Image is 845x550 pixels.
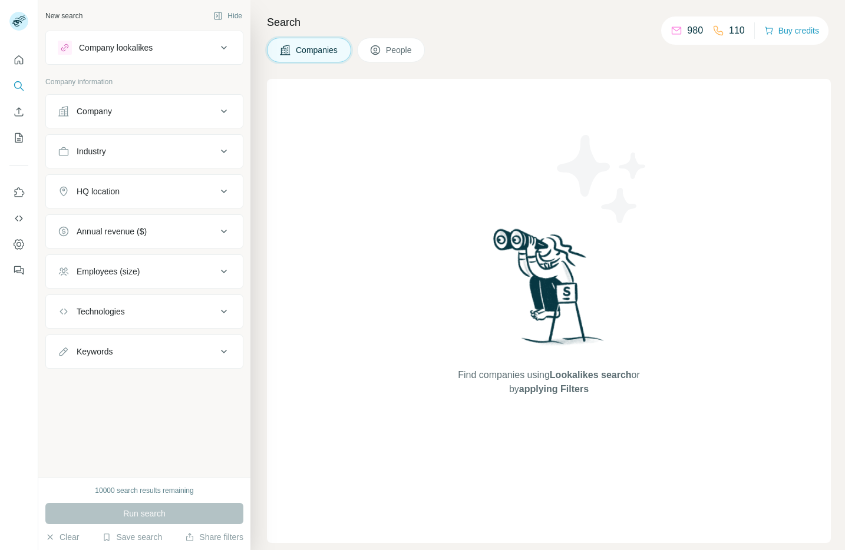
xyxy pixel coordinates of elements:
[9,182,28,203] button: Use Surfe on LinkedIn
[550,370,632,380] span: Lookalikes search
[77,105,112,117] div: Company
[77,226,147,237] div: Annual revenue ($)
[9,208,28,229] button: Use Surfe API
[102,531,162,543] button: Save search
[296,44,339,56] span: Companies
[386,44,413,56] span: People
[488,226,610,357] img: Surfe Illustration - Woman searching with binoculars
[9,260,28,281] button: Feedback
[46,297,243,326] button: Technologies
[46,97,243,125] button: Company
[45,531,79,543] button: Clear
[185,531,243,543] button: Share filters
[9,49,28,71] button: Quick start
[77,346,113,357] div: Keywords
[95,485,193,496] div: 10000 search results remaining
[687,24,703,38] p: 980
[46,257,243,286] button: Employees (size)
[77,266,140,277] div: Employees (size)
[9,127,28,148] button: My lists
[79,42,153,54] div: Company lookalikes
[549,126,655,232] img: Surfe Illustration - Stars
[77,185,120,197] div: HQ location
[46,217,243,246] button: Annual revenue ($)
[46,137,243,165] button: Industry
[46,34,243,62] button: Company lookalikes
[77,306,125,317] div: Technologies
[519,384,589,394] span: applying Filters
[9,234,28,255] button: Dashboard
[267,14,831,31] h4: Search
[45,11,82,21] div: New search
[9,101,28,122] button: Enrich CSV
[729,24,745,38] p: 110
[764,22,819,39] button: Buy credits
[9,75,28,97] button: Search
[205,7,250,25] button: Hide
[77,145,106,157] div: Industry
[46,337,243,366] button: Keywords
[454,368,643,396] span: Find companies using or by
[45,77,243,87] p: Company information
[46,177,243,206] button: HQ location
